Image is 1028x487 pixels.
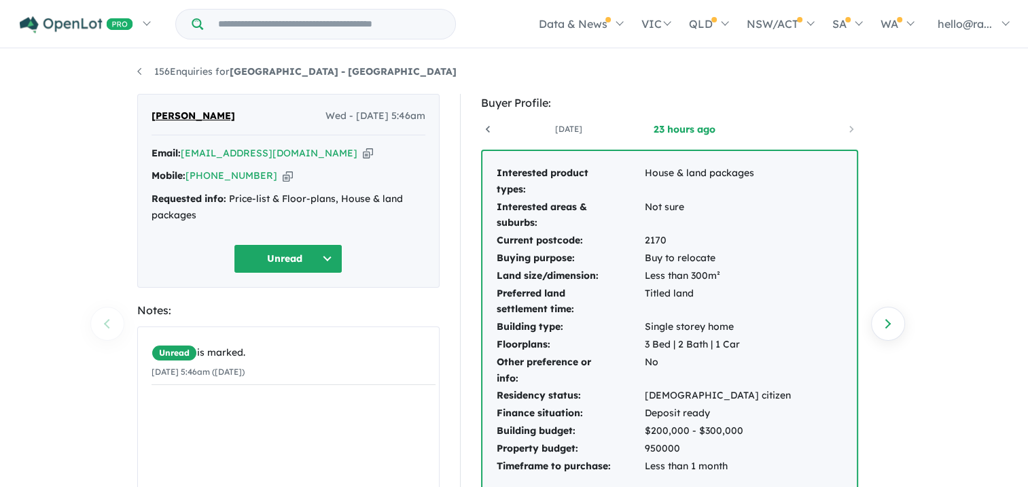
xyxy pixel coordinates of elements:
[230,65,457,78] strong: [GEOGRAPHIC_DATA] - [GEOGRAPHIC_DATA]
[644,405,792,422] td: Deposit ready
[644,250,792,267] td: Buy to relocate
[644,232,792,250] td: 2170
[644,422,792,440] td: $200,000 - $300,000
[181,147,357,159] a: [EMAIL_ADDRESS][DOMAIN_NAME]
[626,122,742,136] a: 23 hours ago
[206,10,453,39] input: Try estate name, suburb, builder or developer
[152,192,226,205] strong: Requested info:
[644,165,792,199] td: House & land packages
[644,440,792,458] td: 950000
[496,336,644,354] td: Floorplans:
[644,318,792,336] td: Single storey home
[152,191,425,224] div: Price-list & Floor-plans, House & land packages
[496,250,644,267] td: Buying purpose:
[644,199,792,233] td: Not sure
[363,146,373,161] button: Copy
[152,147,181,159] strong: Email:
[152,345,436,361] div: is marked.
[496,440,644,458] td: Property budget:
[481,94,858,112] div: Buyer Profile:
[938,17,992,31] span: hello@ra...
[496,405,644,422] td: Finance situation:
[496,387,644,405] td: Residency status:
[496,267,644,285] td: Land size/dimension:
[644,336,792,354] td: 3 Bed | 2 Bath | 1 Car
[644,267,792,285] td: Less than 300m²
[137,65,457,78] a: 156Enquiries for[GEOGRAPHIC_DATA] - [GEOGRAPHIC_DATA]
[496,199,644,233] td: Interested areas & suburbs:
[496,318,644,336] td: Building type:
[496,232,644,250] td: Current postcode:
[185,169,277,182] a: [PHONE_NUMBER]
[496,422,644,440] td: Building budget:
[152,169,185,182] strong: Mobile:
[325,108,425,124] span: Wed - [DATE] 5:46am
[137,64,891,80] nav: breadcrumb
[511,122,626,136] a: [DATE]
[644,387,792,405] td: [DEMOGRAPHIC_DATA] citizen
[20,16,133,33] img: Openlot PRO Logo White
[283,169,293,183] button: Copy
[137,301,440,320] div: Notes:
[152,345,197,361] span: Unread
[496,165,644,199] td: Interested product types:
[496,285,644,319] td: Preferred land settlement time:
[644,354,792,388] td: No
[234,244,342,273] button: Unread
[496,354,644,388] td: Other preference or info:
[496,458,644,475] td: Timeframe to purchase:
[152,367,245,377] small: [DATE] 5:46am ([DATE])
[152,108,235,124] span: [PERSON_NAME]
[644,285,792,319] td: Titled land
[644,458,792,475] td: Less than 1 month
